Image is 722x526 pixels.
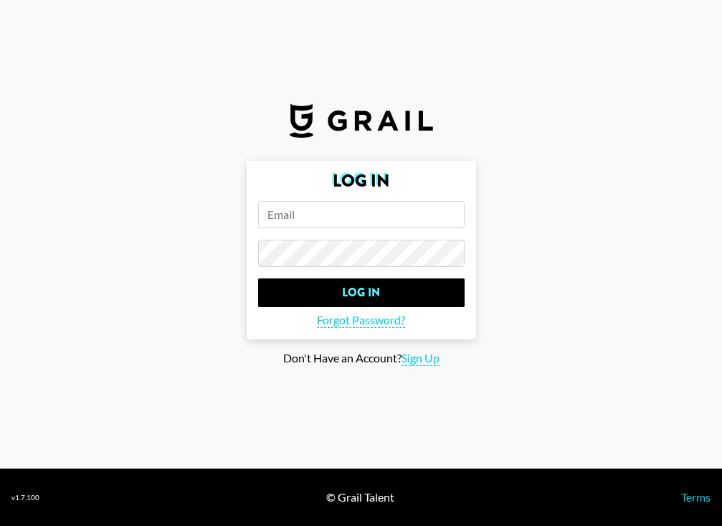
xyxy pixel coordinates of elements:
input: Email [258,201,465,228]
div: v 1.7.100 [11,493,39,502]
span: Forgot Password? [317,313,405,328]
img: Grail Talent Logo [290,103,433,138]
div: © Grail Talent [326,490,394,504]
a: Terms [681,490,711,504]
span: Sign Up [402,351,440,366]
div: Don't Have an Account? [11,351,711,366]
h2: Log In [258,172,465,189]
input: Log In [258,278,465,307]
